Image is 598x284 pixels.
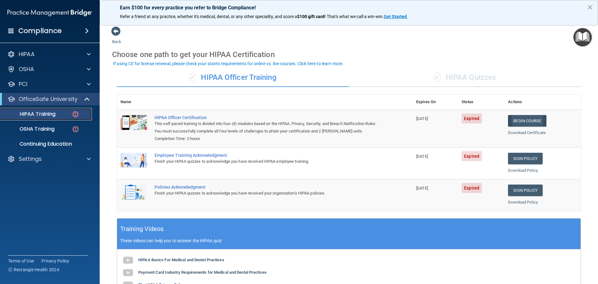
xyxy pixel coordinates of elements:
span: Refer a friend at any practice, whether it's medical, dental, or any other speciality, and score a [120,14,297,19]
img: danger-circle.6113f641.png [72,110,79,118]
div: Completion Time: 2 hours [154,135,381,142]
p: Settings [19,155,42,163]
div: HIPAA Quizzes [349,68,581,87]
span: ✓ [189,73,196,82]
h5: Training Videos [120,224,164,234]
p: OSHA [19,65,34,73]
img: PMB logo [7,7,92,19]
b: Payment Card Industry Requirements for Medical and Dental Practices [138,270,267,275]
h4: Compliance [18,26,62,35]
strong: Get Started [384,14,407,19]
span: ✓ [434,73,441,82]
p: Continuing Education [4,141,89,147]
a: Begin Course [508,115,546,127]
img: danger-circle.6113f641.png [72,125,79,133]
div: Choose one path to get your HIPAA Certification [112,46,586,64]
a: PCI [7,80,91,88]
a: OSHA [7,65,91,73]
img: gray_youtube_icon.38fcd6cc.png [122,267,134,279]
span: [DATE] [416,116,428,121]
p: HIPAA Training [4,111,55,117]
th: Expires On [412,94,458,110]
a: Get Started [384,14,408,19]
a: OfficeSafe University [7,95,90,103]
a: Download Certificate [508,130,546,135]
div: This self-paced training is divided into four (4) modules based on the HIPAA, Privacy, Security, ... [154,120,381,135]
p: HIPAA [19,51,35,58]
p: Earn $100 for every practice you refer to Bridge Compliance! [120,5,578,11]
strong: $100 gift card [297,14,325,19]
a: Download Policy [508,200,538,205]
div: HIPAA Officer Training [117,68,349,87]
a: Sign Policy [508,153,543,164]
span: Expired [462,183,482,193]
div: If using CE for license renewal, please check your state's requirements for online vs. live cours... [113,61,344,66]
a: Settings [7,155,91,163]
span: Expired [462,151,482,161]
p: OSHA Training [4,126,55,132]
a: Sign Policy [508,185,543,196]
a: Privacy Policy [41,258,69,264]
a: HIPAA Officer Certification [154,115,381,120]
div: Finish your HIPAA quizzes to acknowledge you have received your organization’s HIPAA policies. [154,190,381,197]
div: Finish your HIPAA quizzes to acknowledge you have received HIPAA employee training. [154,158,381,165]
p: These videos can help you to answer the HIPAA quiz [120,238,577,243]
th: Status [458,94,504,110]
th: Name [117,94,151,110]
b: HIPAA Basics For Medical and Dental Practices [138,258,224,262]
button: Open Resource Center [573,28,592,46]
p: PCI [19,80,27,88]
p: OfficeSafe University [19,95,78,103]
div: Policies Acknowledgment [154,185,381,190]
img: gray_youtube_icon.38fcd6cc.png [122,254,134,267]
a: HIPAA [7,51,91,58]
a: Terms of Use [8,258,34,264]
span: Ⓒ Rectangle Health 2024 [8,267,59,273]
button: Close [587,2,593,12]
div: Employee Training Acknowledgment [154,153,381,158]
button: If using CE for license renewal, please check your state's requirements for online vs. live cours... [112,60,344,67]
th: Actions [504,94,581,110]
span: [DATE] [416,186,428,190]
a: Back [112,32,121,44]
span: ! That's what we call a win-win. [325,14,384,19]
span: [DATE] [416,154,428,159]
a: Download Policy [508,168,538,173]
span: Expired [462,113,482,123]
